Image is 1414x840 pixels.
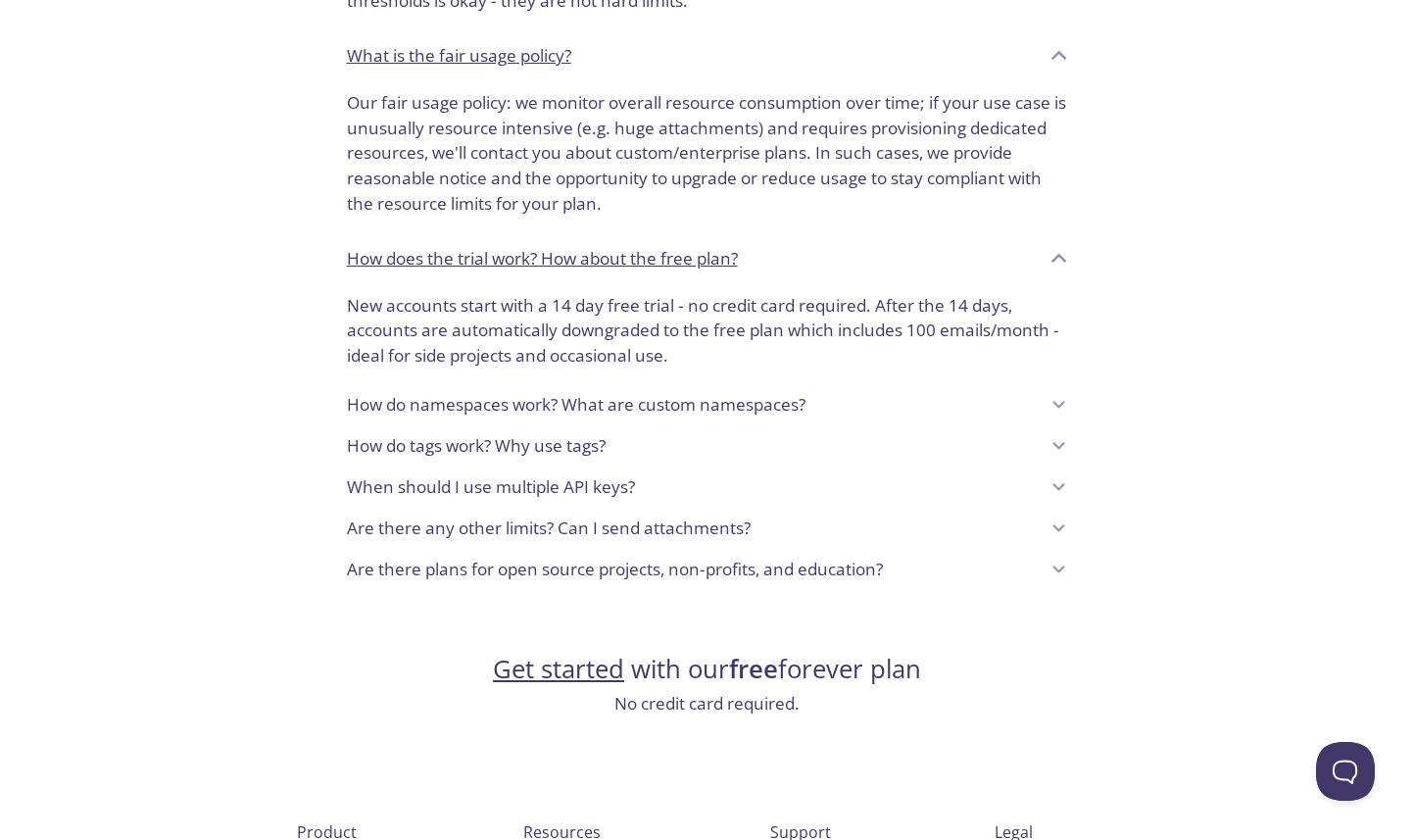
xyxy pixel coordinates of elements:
[347,43,571,69] p: What is the fair usage policy?
[347,246,738,272] p: How does the trial work? How about the free plan?
[331,467,1084,508] div: When should I use multiple API keys?
[493,691,921,716] h3: No credit card required.
[347,392,805,418] p: How do namespaces work? What are custom namespaces?
[1316,742,1375,801] iframe: Help Scout Beacon - Open
[331,384,1084,425] div: How do namespaces work? What are custom namespaces?
[347,433,606,459] p: How do tags work? Why use tags?
[493,652,624,686] a: Get started
[331,232,1084,285] div: How does the trial work? How about the free plan?
[729,652,778,686] strong: free
[331,29,1084,82] div: What is the fair usage policy?
[331,285,1084,384] div: How does the trial work? How about the free plan?
[347,557,883,582] p: Are there plans for open source projects, non-profits, and education?
[347,90,1068,217] p: Our fair usage policy: we monitor overall resource consumption over time; if your use case is unu...
[347,474,635,500] p: When should I use multiple API keys?
[347,516,751,541] p: Are there any other limits? Can I send attachments?
[331,425,1084,467] div: How do tags work? Why use tags?
[347,293,1068,369] p: New accounts start with a 14 day free trial - no credit card required. After the 14 days, account...
[331,508,1084,549] div: Are there any other limits? Can I send attachments?
[493,653,921,686] h2: with our forever plan
[331,549,1084,590] div: Are there plans for open source projects, non-profits, and education?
